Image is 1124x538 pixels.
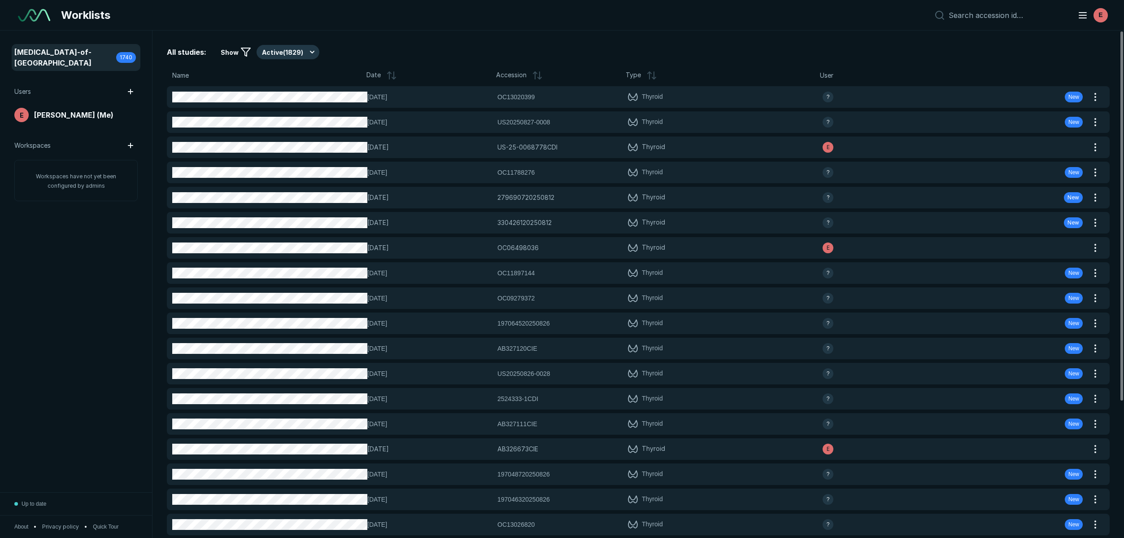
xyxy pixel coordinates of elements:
button: [DATE]197046320250826Thyroidavatar-nameNew [167,489,1088,510]
div: avatar-name [823,343,833,354]
div: avatar-name [823,293,833,304]
span: [DATE] [367,193,492,203]
span: OC09279372 [497,293,535,303]
div: New [1065,318,1083,329]
span: Thyroid [642,142,665,153]
span: [DATE] [367,268,492,278]
span: Worklists [61,7,110,23]
span: US-25-0068778CDI [497,142,558,152]
div: avatar-name [823,393,833,404]
span: Thyroid [642,117,663,128]
span: User [820,71,833,80]
span: Name [172,71,189,80]
span: Date [366,70,381,81]
span: • [34,523,37,531]
span: E [827,143,830,151]
span: 2524333-1CDI [497,394,538,404]
span: E [20,110,24,120]
button: [DATE]AB327120CIEThyroidavatar-nameNew [167,338,1088,359]
div: New [1065,167,1083,178]
span: Thyroid [642,494,663,505]
span: Thyroid [642,519,663,530]
div: avatar-name [823,494,833,505]
div: New [1065,268,1083,278]
button: Active(1829) [257,45,319,59]
span: [DATE] [367,168,492,177]
span: AB327120CIE [497,344,537,353]
span: All studies: [167,47,206,57]
span: Thyroid [642,293,663,304]
span: Thyroid [642,368,663,379]
span: Thyroid [642,217,665,228]
button: [DATE]197048720250826Thyroidavatar-nameNew [167,463,1088,485]
span: US20250827-0008 [497,117,550,127]
div: avatar-name [823,318,833,329]
span: Accession [496,70,527,81]
span: [DATE] [367,318,492,328]
div: New [1065,469,1083,480]
span: New [1068,344,1079,353]
button: [DATE]US20250826-0028Thyroidavatar-nameNew [167,363,1088,384]
div: avatar-name [823,192,833,203]
span: E [827,244,830,252]
button: Up to date [14,493,46,515]
div: avatar-name [823,419,833,429]
div: avatar-name [823,92,833,102]
span: ? [827,370,830,378]
button: [DATE]OC09279372Thyroidavatar-nameNew [167,287,1088,309]
span: New [1068,520,1079,529]
span: ? [827,319,830,327]
span: New [1068,294,1079,302]
div: avatar-name [823,217,833,228]
a: [DATE]US-25-0068778CDIThyroidavatar-name [167,137,1088,158]
span: ? [827,520,830,529]
span: 197046320250826 [497,494,550,504]
span: Thyroid [642,343,663,354]
span: [MEDICAL_DATA]-of-[GEOGRAPHIC_DATA] [14,47,116,68]
div: New [1065,519,1083,530]
span: [PERSON_NAME] (Me) [34,110,113,120]
span: [DATE] [367,419,492,429]
span: AB326673CIE [497,444,538,454]
button: [DATE]OC11788276Thyroidavatar-nameNew [167,162,1088,183]
div: New [1065,419,1083,429]
span: [DATE] [367,293,492,303]
button: Quick Tour [93,523,118,531]
span: New [1068,168,1079,176]
span: • [84,523,87,531]
span: 197064520250826 [497,318,550,328]
span: Thyroid [642,393,663,404]
span: [DATE] [367,117,492,127]
input: Search accession id… [949,11,1067,20]
span: ? [827,344,830,353]
div: New [1065,117,1083,128]
span: Thyroid [642,444,665,454]
span: ? [827,118,830,126]
div: avatar-name [823,142,833,153]
span: New [1068,319,1079,327]
span: E [1098,10,1102,20]
div: avatar-name [823,519,833,530]
div: New [1064,217,1083,228]
span: US20250826-0028 [497,369,550,379]
span: ? [827,294,830,302]
span: ? [827,93,830,101]
div: New [1065,393,1083,404]
span: [DATE] [367,243,492,253]
span: ? [827,470,830,478]
span: [DATE] [367,142,492,152]
button: [DATE]197064520250826Thyroidavatar-nameNew [167,313,1088,334]
span: OC11897144 [497,268,535,278]
span: OC11788276 [497,168,535,177]
span: New [1068,370,1079,378]
span: Workspaces have not yet been configured by admins [36,173,116,189]
span: OC13020399 [497,92,535,102]
a: [DATE]279690720250812Thyroidavatar-nameNew [167,187,1088,208]
a: [DATE]330426120250812Thyroidavatar-nameNew [167,212,1088,234]
span: ? [827,395,830,403]
span: 279690720250812 [497,193,554,203]
span: New [1068,420,1079,428]
button: [DATE]2524333-1CDIThyroidavatar-nameNew [167,388,1088,410]
a: [MEDICAL_DATA]-of-[GEOGRAPHIC_DATA]1740 [13,45,139,70]
span: [DATE] [367,520,492,529]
